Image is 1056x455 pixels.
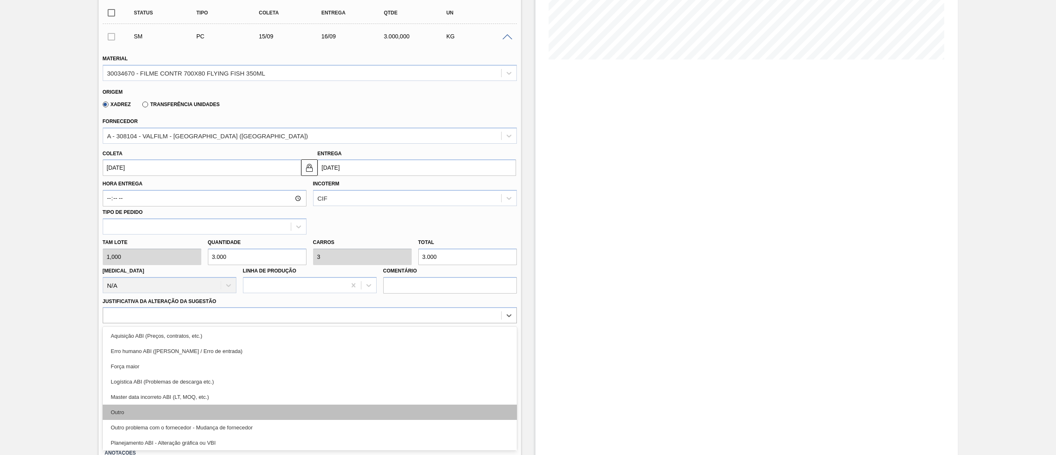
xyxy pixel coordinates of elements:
[194,33,266,40] div: Pedido de Compra
[318,195,328,202] div: CIF
[444,10,516,16] div: UN
[103,89,123,95] label: Origem
[103,389,517,405] div: Master data incorreto ABI (LT, MOQ, etc.)
[208,239,241,245] label: Quantidade
[103,435,517,450] div: Planejamento ABI - Alteração gráfica ou VBI
[304,163,314,173] img: locked
[418,239,434,245] label: Total
[103,102,131,107] label: Xadrez
[103,344,517,359] div: Erro humano ABI ([PERSON_NAME] / Erro de entrada)
[103,209,143,215] label: Tipo de pedido
[103,299,217,304] label: Justificativa da Alteração da Sugestão
[103,325,517,337] label: Observações
[107,69,265,76] div: 30034670 - FILME CONTR 700X80 FLYING FISH 350ML
[382,33,453,40] div: 3.000,000
[103,237,201,249] label: Tam lote
[103,118,138,124] label: Fornecedor
[319,10,391,16] div: Entrega
[103,151,123,156] label: Coleta
[103,374,517,389] div: Logística ABI (Problemas de descarga etc.)
[301,159,318,176] button: locked
[318,151,342,156] label: Entrega
[444,33,516,40] div: KG
[132,10,203,16] div: Status
[313,181,339,187] label: Incoterm
[103,268,144,274] label: [MEDICAL_DATA]
[103,359,517,374] div: Força maior
[383,265,517,277] label: Comentário
[132,33,203,40] div: Sugestão Manual
[103,328,517,344] div: Aquisição ABI (Preços, contratos, etc.)
[103,405,517,420] div: Outro
[103,178,306,190] label: Hora Entrega
[382,10,453,16] div: Qtde
[103,420,517,435] div: Outro problema com o fornecedor - Mudança de fornecedor
[257,10,328,16] div: Coleta
[103,56,128,62] label: Material
[243,268,297,274] label: Linha de Produção
[319,33,391,40] div: 16/09/2025
[103,159,301,176] input: dd/mm/yyyy
[257,33,328,40] div: 15/09/2025
[142,102,219,107] label: Transferência Unidades
[313,239,335,245] label: Carros
[194,10,266,16] div: Tipo
[318,159,516,176] input: dd/mm/yyyy
[107,132,308,139] div: A - 308104 - VALFILM - [GEOGRAPHIC_DATA] ([GEOGRAPHIC_DATA])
